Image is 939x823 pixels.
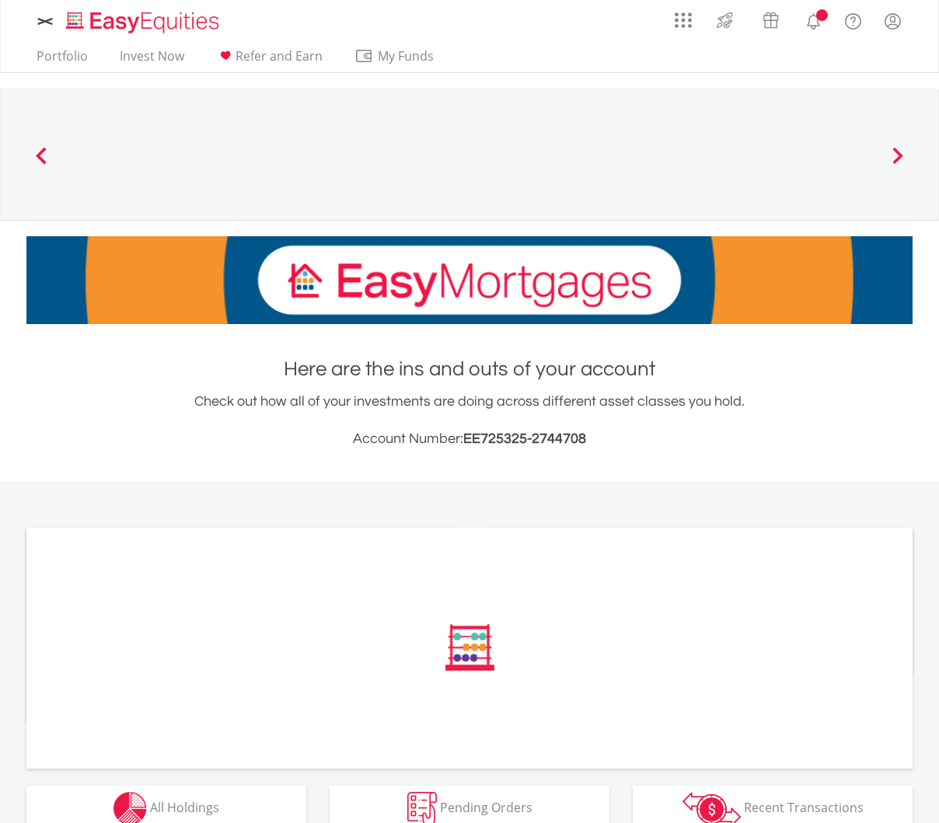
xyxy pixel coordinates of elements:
img: EasyMortage Promotion Banner [26,236,913,324]
span: Refer and Earn [236,47,323,65]
a: Home page [60,4,225,35]
a: Refer and Earn [210,48,329,72]
img: vouchers-v2.svg [758,8,784,33]
span: Pending Orders [440,799,532,816]
a: FAQ's and Support [833,4,873,35]
span: Recent Transactions [744,799,864,816]
img: thrive-v2.svg [712,8,738,33]
a: Notifications [794,4,833,35]
h3: Account Number: [26,428,913,450]
span: All Holdings [150,799,219,816]
a: Portfolio [30,48,94,72]
span: My Funds [354,46,456,66]
div: Check out how all of your investments are doing across different asset classes you hold. [26,391,913,450]
span: EE725325-2744708 [463,431,586,446]
a: AppsGrid [665,4,702,29]
h1: Here are the ins and outs of your account [26,355,913,383]
img: grid-menu-icon.svg [675,12,692,29]
img: EasyEquities_Logo.png [63,9,225,35]
a: Vouchers [748,4,794,33]
a: My Profile [873,4,913,38]
a: Invest Now [113,48,190,72]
